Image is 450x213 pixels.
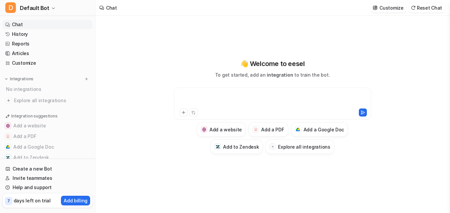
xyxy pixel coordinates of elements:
[411,5,416,10] img: reset
[6,156,10,160] img: Add to Zendesk
[3,96,92,105] a: Explore all integrations
[4,77,9,81] img: expand menu
[6,124,10,128] img: Add a website
[61,196,90,205] button: Add billing
[3,58,92,68] a: Customize
[3,142,92,152] button: Add a Google DocAdd a Google Doc
[304,126,344,133] h3: Add a Google Doc
[3,120,92,131] button: Add a websiteAdd a website
[3,76,35,82] button: Integrations
[6,134,10,138] img: Add a PDF
[3,30,92,39] a: History
[223,143,259,150] h3: Add to Zendesk
[3,39,92,48] a: Reports
[7,198,10,204] p: 7
[3,131,92,142] button: Add a PDFAdd a PDF
[106,4,117,11] div: Chat
[14,197,51,204] p: days left on trial
[261,126,284,133] h3: Add a PDF
[14,95,90,106] span: Explore all integrations
[371,3,406,13] button: Customize
[3,49,92,58] a: Articles
[3,164,92,174] a: Create a new Bot
[10,76,33,82] p: Integrations
[4,84,92,95] div: No integrations
[373,5,377,10] img: customize
[265,139,334,154] button: Explore all integrations
[254,127,258,131] img: Add a PDF
[3,183,92,192] a: Help and support
[209,126,242,133] h3: Add a website
[84,77,89,81] img: menu_add.svg
[20,3,49,13] span: Default Bot
[202,127,206,132] img: Add a website
[210,139,263,154] button: Add to ZendeskAdd to Zendesk
[11,113,57,119] p: Integration suggestions
[240,59,305,69] p: 👋 Welcome to eesel
[267,72,293,78] span: integration
[379,4,403,11] p: Customize
[278,143,330,150] h3: Explore all integrations
[197,122,246,137] button: Add a websiteAdd a website
[216,145,220,149] img: Add to Zendesk
[291,122,348,137] button: Add a Google DocAdd a Google Doc
[5,2,16,13] span: D
[3,20,92,29] a: Chat
[409,3,445,13] button: Reset Chat
[249,122,288,137] button: Add a PDFAdd a PDF
[296,128,300,132] img: Add a Google Doc
[5,97,12,104] img: explore all integrations
[3,152,92,163] button: Add to ZendeskAdd to Zendesk
[64,197,87,204] p: Add billing
[6,145,10,149] img: Add a Google Doc
[3,174,92,183] a: Invite teammates
[215,71,330,78] p: To get started, add an to train the bot.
